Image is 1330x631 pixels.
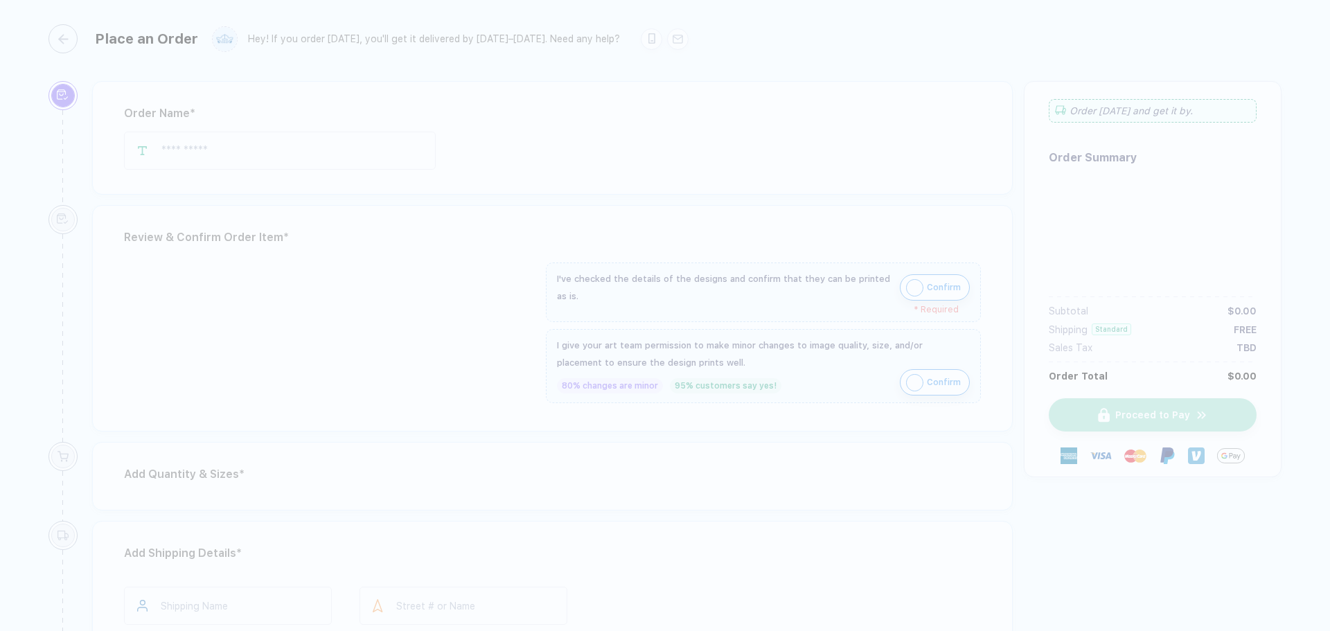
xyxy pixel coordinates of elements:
div: I give your art team permission to make minor changes to image quality, size, and/or placement to... [557,337,970,371]
img: GPay [1217,442,1245,470]
div: Order Name [124,103,981,125]
span: Confirm [927,276,961,299]
img: visa [1090,445,1112,467]
div: TBD [1236,342,1257,353]
div: Add Shipping Details [124,542,981,565]
div: Order [DATE] and get it by . [1049,99,1257,123]
img: icon [906,374,923,391]
span: Confirm [927,371,961,393]
div: Shipping [1049,324,1088,335]
img: user profile [213,27,237,51]
div: I've checked the details of the designs and confirm that they can be printed as is. [557,270,893,305]
div: $0.00 [1227,305,1257,317]
div: Order Summary [1049,151,1257,164]
img: Paypal [1159,447,1176,464]
div: Hey! If you order [DATE], you'll get it delivered by [DATE]–[DATE]. Need any help? [248,33,620,45]
div: $0.00 [1227,371,1257,382]
img: express [1061,447,1077,464]
button: iconConfirm [900,274,970,301]
img: Venmo [1188,447,1205,464]
button: iconConfirm [900,369,970,396]
img: icon [906,279,923,296]
div: Order Total [1049,371,1108,382]
div: Sales Tax [1049,342,1092,353]
div: FREE [1234,324,1257,335]
div: Add Quantity & Sizes [124,463,981,486]
div: 80% changes are minor [557,378,663,393]
div: Standard [1092,323,1131,335]
div: 95% customers say yes! [670,378,781,393]
div: Review & Confirm Order Item [124,226,981,249]
img: master-card [1124,445,1146,467]
div: * Required [557,305,959,314]
div: Place an Order [95,30,198,47]
div: Subtotal [1049,305,1088,317]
